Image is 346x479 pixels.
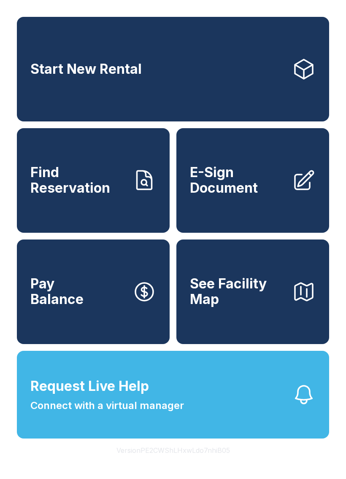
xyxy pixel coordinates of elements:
button: VersionPE2CWShLHxwLdo7nhiB05 [110,439,237,462]
span: Request Live Help [30,376,149,396]
button: See Facility Map [176,239,329,344]
a: PayBalance [17,239,170,344]
button: Request Live HelpConnect with a virtual manager [17,351,329,439]
span: Start New Rental [30,62,142,77]
span: Find Reservation [30,165,126,196]
a: Find Reservation [17,128,170,233]
a: Start New Rental [17,17,329,121]
span: E-Sign Document [190,165,285,196]
a: E-Sign Document [176,128,329,233]
span: Pay Balance [30,276,84,307]
span: See Facility Map [190,276,285,307]
span: Connect with a virtual manager [30,398,184,413]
